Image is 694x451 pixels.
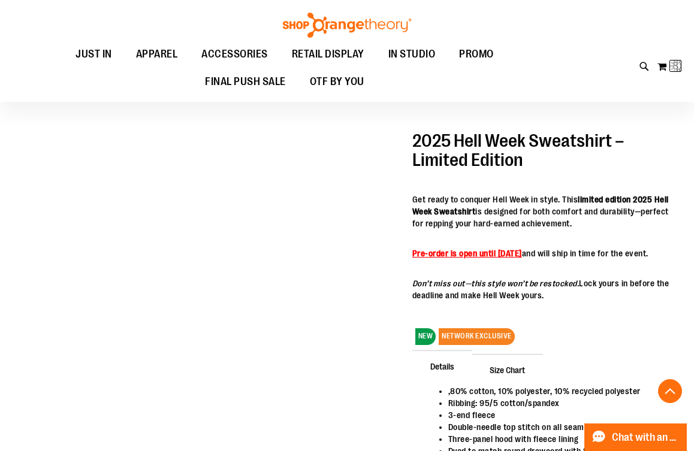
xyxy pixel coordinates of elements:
[612,432,680,443] span: Chat with an Expert
[448,397,661,409] li: Ribbing: 95/5 cotton/spandex
[292,41,364,68] span: RETAIL DISPLAY
[388,41,436,68] span: IN STUDIO
[448,421,661,433] li: Double-needle top stitch on all seams
[459,41,494,68] span: PROMO
[472,354,543,385] span: Size Chart
[448,433,661,445] li: Three-panel hood with fleece lining
[412,279,580,288] em: Don’t miss out—this style won’t be restocked.
[448,409,661,421] li: 3-end fleece
[412,247,673,259] p: and will ship in time for the event.
[205,68,286,95] span: FINAL PUSH SALE
[448,385,661,397] li: ,80% cotton, 10% polyester, 10% recycled polyester
[412,131,673,169] h2: 2025 Hell Week Sweatshirt – Limited Edition
[657,57,682,76] button: Loading...
[76,41,112,68] span: JUST IN
[439,328,515,344] span: NETWORK EXCLUSIVE
[412,277,673,301] p: Lock yours in before the deadline and make Hell Week yours.
[658,379,682,403] button: Back To Top
[584,423,687,451] button: Chat with an Expert
[412,193,673,229] p: Get ready to conquer Hell Week in style. This is designed for both comfort and durability—perfect...
[201,41,268,68] span: ACCESSORIES
[415,328,436,344] span: NEW
[310,68,364,95] span: OTF BY YOU
[281,13,413,38] img: Shop Orangetheory
[412,350,472,382] span: Details
[136,41,178,68] span: APPAREL
[670,59,684,73] img: Loading...
[412,249,522,258] strong: Pre-order is open until [DATE]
